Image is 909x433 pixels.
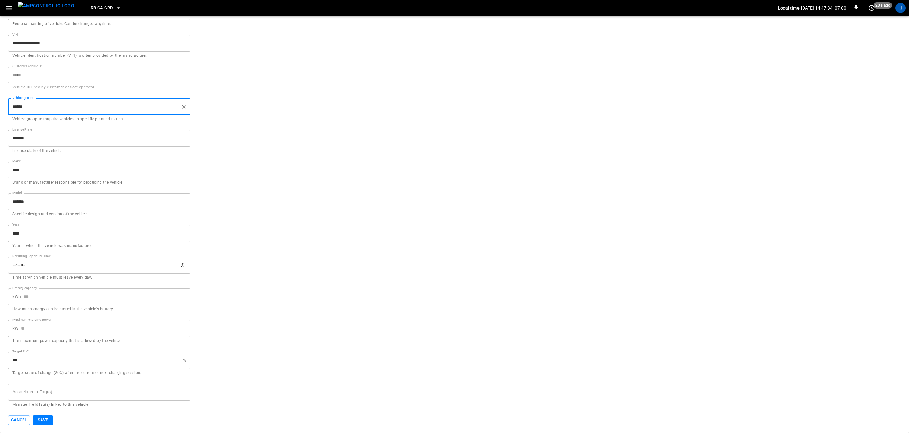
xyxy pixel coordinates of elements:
p: Year in which the vehicle was manufactured [12,243,186,249]
label: Target SoC [12,349,29,354]
button: Clear [179,102,188,111]
p: kWh [12,294,21,300]
p: Vehicle group to map the vehicles to specific planned routes. [12,116,186,122]
p: Personal naming of vehicle. Can be changed anytime. [12,21,186,27]
p: Time at which vehicle must leave every day. [12,275,186,281]
p: Target state of charge (SoC) after the current or next charging session. [12,370,186,376]
p: Specific design and version of the vehicle [12,211,186,217]
button: RB.CA.GRD [88,2,123,14]
p: Vehicle ID used by customer or fleet operator. [12,84,186,91]
p: Brand or manufacturer responsible for producing the vehicle [12,179,186,186]
div: profile-icon [895,3,906,13]
label: Battery capacity [12,286,37,291]
span: RB.CA.GRD [91,4,113,12]
label: Maximum charging power [12,317,52,322]
p: The maximum power capacity that is allowed by the vehicle. [12,338,186,344]
label: VIN [12,32,18,37]
label: Customer vehicle ID [12,64,42,69]
label: License Plate [12,127,32,132]
span: 20 s ago [874,2,892,9]
label: Recurring Departure Time [12,254,51,259]
label: Model [12,191,22,196]
label: Year [12,222,19,227]
label: Vehicle group [12,95,33,100]
button: Cancel [8,415,30,425]
img: ampcontrol.io logo [18,2,74,10]
label: Make [12,159,21,164]
p: [DATE] 14:47:34 -07:00 [801,5,846,11]
p: % [183,357,186,364]
p: Vehicle identification number (VIN) is often provided by the manufacturer. [12,53,186,59]
p: License plate of the vehicle. [12,148,186,154]
p: How much energy can be stored in the vehicle's battery. [12,306,186,313]
p: Local time [778,5,800,11]
button: Save [33,415,53,425]
p: kW [12,325,18,332]
button: set refresh interval [867,3,877,13]
p: Manage the IdTag(s) linked to this vehicle [12,402,186,408]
